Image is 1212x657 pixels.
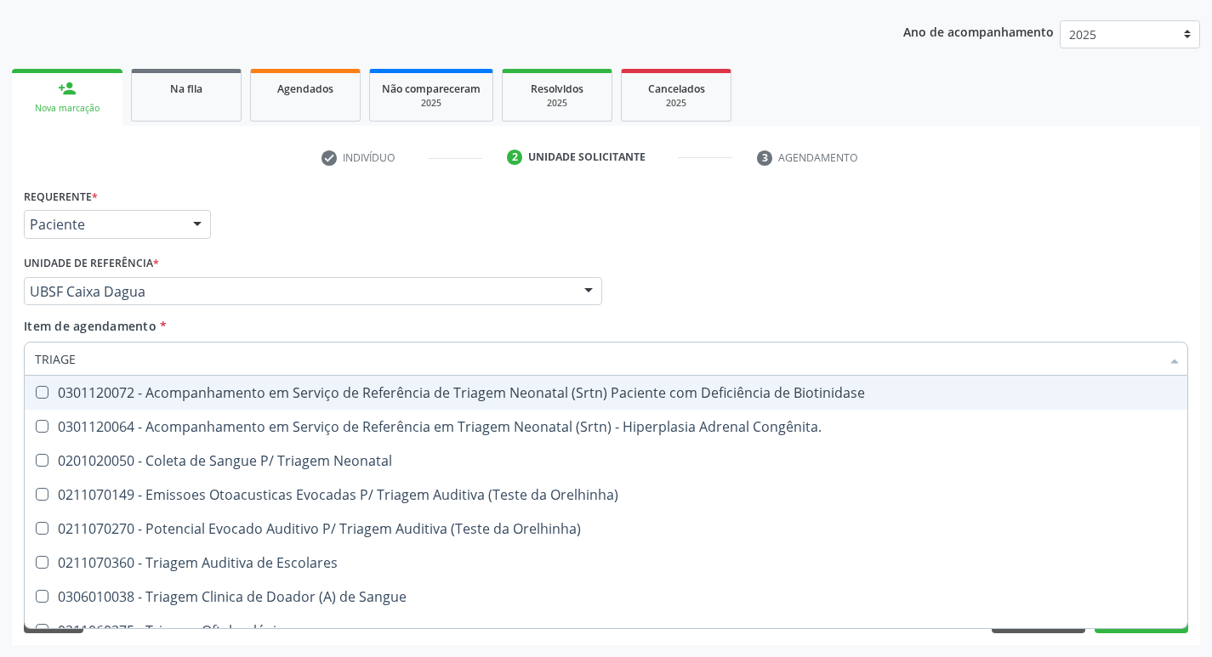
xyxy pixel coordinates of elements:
[35,488,1177,501] div: 0211070149 - Emissoes Otoacusticas Evocadas P/ Triagem Auditiva (Teste da Orelhinha)
[35,454,1177,467] div: 0201020050 - Coleta de Sangue P/ Triagem Neonatal
[30,283,567,300] span: UBSF Caixa Dagua
[382,97,481,110] div: 2025
[35,556,1177,569] div: 0211070360 - Triagem Auditiva de Escolares
[35,342,1160,376] input: Buscar por procedimentos
[528,150,646,165] div: Unidade solicitante
[382,82,481,96] span: Não compareceram
[277,82,333,96] span: Agendados
[35,420,1177,433] div: 0301120064 - Acompanhamento em Serviço de Referência em Triagem Neonatal (Srtn) - Hiperplasia Adr...
[30,216,176,233] span: Paciente
[24,184,98,210] label: Requerente
[35,590,1177,603] div: 0306010038 - Triagem Clinica de Doador (A) de Sangue
[903,20,1054,42] p: Ano de acompanhamento
[531,82,583,96] span: Resolvidos
[170,82,202,96] span: Na fila
[58,79,77,98] div: person_add
[35,522,1177,535] div: 0211070270 - Potencial Evocado Auditivo P/ Triagem Auditiva (Teste da Orelhinha)
[648,82,705,96] span: Cancelados
[35,386,1177,399] div: 0301120072 - Acompanhamento em Serviço de Referência de Triagem Neonatal (Srtn) Paciente com Defi...
[35,624,1177,637] div: 0211060275 - Triagem Oftalmológica
[24,318,156,334] span: Item de agendamento
[24,251,159,277] label: Unidade de referência
[24,102,111,115] div: Nova marcação
[507,150,522,165] div: 2
[515,97,600,110] div: 2025
[634,97,719,110] div: 2025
